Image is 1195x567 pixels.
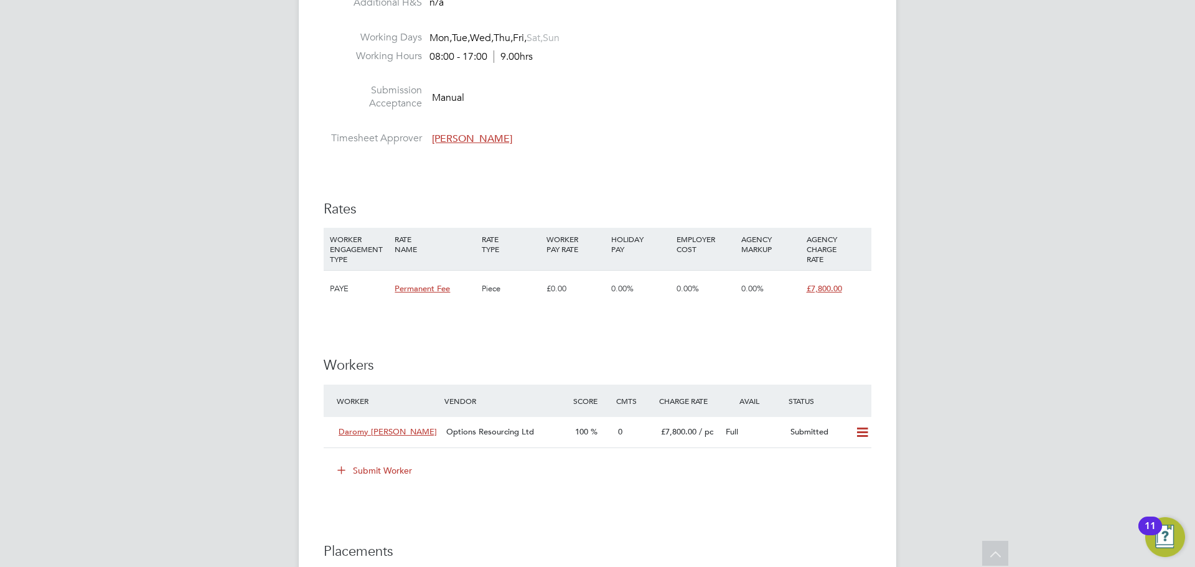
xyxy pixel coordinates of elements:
div: Piece [479,271,543,307]
div: Submitted [785,422,850,443]
span: 100 [575,426,588,437]
label: Submission Acceptance [324,84,422,110]
div: EMPLOYER COST [673,228,738,260]
div: Avail [721,390,785,412]
span: Mon, [429,32,452,44]
button: Submit Worker [329,461,422,480]
span: Sun [543,32,560,44]
h3: Workers [324,357,871,375]
span: 0.00% [611,283,634,294]
div: 08:00 - 17:00 [429,50,533,63]
button: Open Resource Center, 11 new notifications [1145,517,1185,557]
span: £7,800.00 [807,283,842,294]
label: Timesheet Approver [324,132,422,145]
div: RATE NAME [391,228,478,260]
span: 0.00% [741,283,764,294]
span: [PERSON_NAME] [432,133,512,145]
span: Fri, [513,32,527,44]
span: Sat, [527,32,543,44]
div: WORKER PAY RATE [543,228,608,260]
span: 0.00% [677,283,699,294]
div: 11 [1145,526,1156,542]
span: / pc [699,426,713,437]
span: Wed, [470,32,494,44]
span: Manual [432,91,464,104]
div: Score [570,390,613,412]
div: £0.00 [543,271,608,307]
h3: Rates [324,200,871,218]
div: Status [785,390,871,412]
div: PAYE [327,271,391,307]
span: 9.00hrs [494,50,533,63]
span: Thu, [494,32,513,44]
div: Worker [334,390,441,412]
span: Daromy [PERSON_NAME] [339,426,437,437]
div: Charge Rate [656,390,721,412]
div: AGENCY CHARGE RATE [804,228,868,270]
div: AGENCY MARKUP [738,228,803,260]
div: RATE TYPE [479,228,543,260]
span: Full [726,426,738,437]
label: Working Days [324,31,422,44]
span: Permanent Fee [395,283,450,294]
span: Options Resourcing Ltd [446,426,534,437]
label: Working Hours [324,50,422,63]
span: Tue, [452,32,470,44]
div: Vendor [441,390,570,412]
h3: Placements [324,543,871,561]
span: 0 [618,426,622,437]
span: £7,800.00 [661,426,696,437]
div: HOLIDAY PAY [608,228,673,260]
div: Cmts [613,390,656,412]
div: WORKER ENGAGEMENT TYPE [327,228,391,270]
